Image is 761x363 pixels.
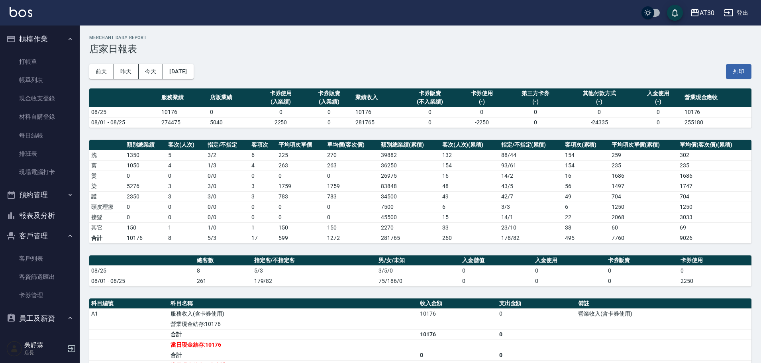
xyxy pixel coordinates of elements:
td: 0 [634,117,683,128]
td: 14 / 2 [499,171,563,181]
td: 38 [563,222,610,233]
td: 83848 [379,181,440,191]
td: 0 [166,202,206,212]
td: 當日現金結存:10176 [169,339,418,350]
h5: 吳靜霖 [24,341,65,349]
td: 3 [249,191,277,202]
td: 10176 [418,329,497,339]
td: 0 [249,202,277,212]
div: 卡券販賣 [404,89,456,98]
div: (-) [508,98,563,106]
th: 科目名稱 [169,298,418,309]
td: 1272 [325,233,379,243]
th: 男/女/未知 [377,255,460,266]
td: 0 [460,276,533,286]
td: 7760 [610,233,678,243]
td: 235 [678,160,751,171]
td: 704 [610,191,678,202]
td: 281765 [353,117,402,128]
th: 業績收入 [353,88,402,107]
div: (入業績) [259,98,303,106]
td: 0 [277,202,325,212]
th: 客次(人次) [166,140,206,150]
td: 0 [418,350,497,360]
td: 營業現金結存:10176 [169,319,418,329]
button: 櫃檯作業 [3,29,76,49]
td: 0 [166,212,206,222]
td: 0 [506,107,565,117]
td: 6 [249,150,277,160]
td: 154 [563,150,610,160]
td: 274475 [159,117,208,128]
td: 8 [166,233,206,243]
td: 0 [565,107,634,117]
td: 16 [563,171,610,181]
td: 5040 [208,117,257,128]
td: 6 [440,202,499,212]
td: 08/01 - 08/25 [89,276,195,286]
td: 0 [305,117,353,128]
td: 2350 [125,191,166,202]
td: 0 [325,212,379,222]
th: 平均項次單價 [277,140,325,150]
td: 0 / 0 [206,202,250,212]
a: 排班表 [3,145,76,163]
th: 平均項次單價(累積) [610,140,678,150]
button: 今天 [139,64,163,79]
td: 剪 [89,160,125,171]
td: 8 [195,265,252,276]
th: 單均價(客次價) [325,140,379,150]
th: 服務業績 [159,88,208,107]
table: a dense table [89,88,751,128]
td: 3 / 2 [206,150,250,160]
h2: Merchant Daily Report [89,35,751,40]
td: 45500 [379,212,440,222]
td: 合計 [169,350,418,360]
td: 燙 [89,171,125,181]
td: 783 [277,191,325,202]
a: 打帳單 [3,53,76,71]
th: 科目編號 [89,298,169,309]
td: 49 [440,191,499,202]
td: 0 [533,276,606,286]
td: 0 [208,107,257,117]
td: 270 [325,150,379,160]
th: 類別總業績 [125,140,166,150]
td: 154 [563,160,610,171]
td: 0 [506,117,565,128]
a: 現場電腦打卡 [3,163,76,181]
td: 34500 [379,191,440,202]
td: 178/82 [499,233,563,243]
td: 0 / 0 [206,212,250,222]
td: 3033 [678,212,751,222]
img: Logo [10,7,32,17]
td: 1 / 3 [206,160,250,171]
div: (-) [567,98,632,106]
td: 42 / 7 [499,191,563,202]
td: 合計 [89,233,125,243]
td: 0 [606,265,679,276]
td: 0 / 0 [206,171,250,181]
a: 帳單列表 [3,71,76,89]
td: 48 [440,181,499,191]
td: 1759 [277,181,325,191]
th: 單均價(客次價)(累積) [678,140,751,150]
td: 0 [305,107,353,117]
td: 1747 [678,181,751,191]
td: 4 [249,160,277,171]
button: 報表及分析 [3,205,76,226]
td: 235 [610,160,678,171]
td: 10176 [125,233,166,243]
td: 接髮 [89,212,125,222]
div: (-) [636,98,681,106]
td: 0 [460,265,533,276]
td: 08/25 [89,265,195,276]
td: 26975 [379,171,440,181]
td: 150 [125,222,166,233]
td: 22 [563,212,610,222]
td: 132 [440,150,499,160]
a: 卡券管理 [3,286,76,304]
td: 0 [249,212,277,222]
td: 1050 [125,160,166,171]
td: 其它 [89,222,125,233]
